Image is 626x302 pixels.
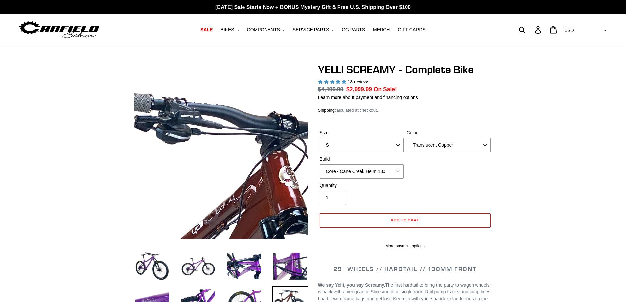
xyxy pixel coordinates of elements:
[318,95,418,100] a: Learn more about payment and financing options
[318,108,335,113] a: Shipping
[318,282,490,294] span: The first hardtail to bring the party to wagon wheels is back with a vengeance.
[290,25,337,34] button: SERVICE PARTS
[522,22,539,37] input: Search
[334,265,476,273] span: 29" WHEELS // HARDTAIL // 130MM FRONT
[180,248,216,284] img: Load image into Gallery viewer, YELLI SCREAMY - Complete Bike
[320,213,491,228] button: Add to cart
[374,85,397,94] span: On Sale!
[407,129,491,136] label: Color
[220,27,234,33] span: BIKES
[318,86,344,93] s: $4,499.99
[247,27,280,33] span: COMPONENTS
[373,27,390,33] span: MERCH
[226,248,262,284] img: Load image into Gallery viewer, YELLI SCREAMY - Complete Bike
[346,86,372,93] span: $2,999.99
[200,27,213,33] span: SALE
[318,63,492,76] h1: YELLI SCREAMY - Complete Bike
[18,19,100,40] img: Canfield Bikes
[217,25,242,34] button: BIKES
[338,25,368,34] a: GG PARTS
[320,156,404,163] label: Build
[391,218,419,222] span: Add to cart
[320,182,404,189] label: Quantity
[318,107,492,114] div: calculated at checkout.
[197,25,216,34] a: SALE
[318,79,348,84] span: 5.00 stars
[398,27,426,33] span: GIFT CARDS
[320,243,491,249] a: More payment options
[320,129,404,136] label: Size
[342,27,365,33] span: GG PARTS
[347,79,369,84] span: 13 reviews
[370,25,393,34] a: MERCH
[272,248,308,284] img: Load image into Gallery viewer, YELLI SCREAMY - Complete Bike
[394,25,429,34] a: GIFT CARDS
[134,248,170,284] img: Load image into Gallery viewer, YELLI SCREAMY - Complete Bike
[293,27,329,33] span: SERVICE PARTS
[318,282,385,288] b: We say Yelli, you say Screamy.
[244,25,288,34] button: COMPONENTS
